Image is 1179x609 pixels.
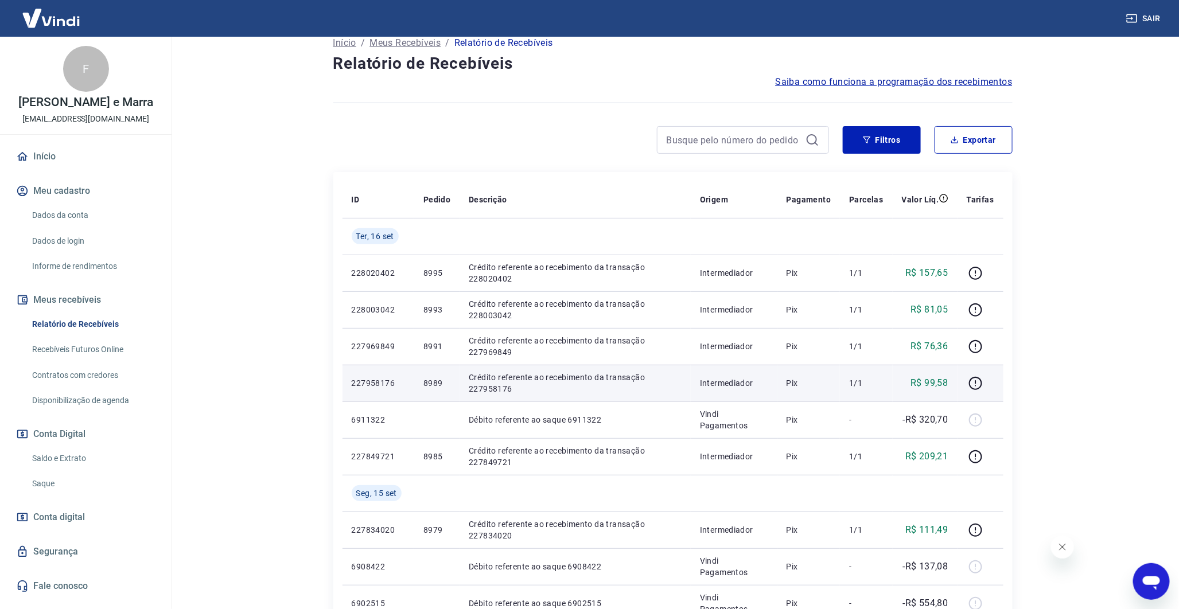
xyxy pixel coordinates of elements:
[469,518,682,541] p: Crédito referente ao recebimento da transação 227834020
[849,267,883,279] p: 1/1
[423,194,450,205] p: Pedido
[700,377,768,389] p: Intermediador
[423,524,450,536] p: 8979
[352,451,405,462] p: 227849721
[849,304,883,315] p: 1/1
[787,561,831,572] p: Pix
[905,266,948,280] p: R$ 157,65
[469,414,682,425] p: Débito referente ao saque 6911322
[849,524,883,536] p: 1/1
[445,36,449,50] p: /
[776,75,1013,89] a: Saiba como funciona a programação dos recebimentos
[352,194,360,205] p: ID
[423,377,450,389] p: 8989
[700,304,768,315] p: Intermediador
[849,341,883,352] p: 1/1
[787,524,831,536] p: Pix
[469,298,682,321] p: Crédito referente ao recebimento da transação 228003042
[700,408,768,431] p: Vindi Pagamentos
[1051,536,1074,559] iframe: Fechar mensagem
[849,598,883,609] p: -
[469,598,682,609] p: Débito referente ao saque 6902515
[28,472,158,495] a: Saque
[469,335,682,358] p: Crédito referente ao recebimento da transação 227969849
[700,555,768,578] p: Vindi Pagamentos
[33,509,85,525] span: Conta digital
[469,372,682,395] p: Crédito referente ao recebimento da transação 227958176
[849,451,883,462] p: 1/1
[28,255,158,278] a: Informe de rendimentos
[28,338,158,361] a: Recebíveis Futuros Online
[352,414,405,425] p: 6911322
[902,194,939,205] p: Valor Líq.
[910,376,948,390] p: R$ 99,58
[423,451,450,462] p: 8985
[700,451,768,462] p: Intermediador
[352,524,405,536] p: 227834020
[369,36,441,50] p: Meus Recebíveis
[700,524,768,536] p: Intermediador
[356,231,394,242] span: Ter, 16 set
[469,561,682,572] p: Débito referente ao saque 6908422
[352,304,405,315] p: 228003042
[849,377,883,389] p: 1/1
[361,36,365,50] p: /
[700,194,728,205] p: Origem
[22,113,149,125] p: [EMAIL_ADDRESS][DOMAIN_NAME]
[787,341,831,352] p: Pix
[787,598,831,609] p: Pix
[469,194,507,205] p: Descrição
[910,339,948,353] p: R$ 76,36
[352,341,405,352] p: 227969849
[787,267,831,279] p: Pix
[787,377,831,389] p: Pix
[787,451,831,462] p: Pix
[352,267,405,279] p: 228020402
[14,178,158,204] button: Meu cadastro
[28,447,158,470] a: Saldo e Extrato
[356,487,397,499] span: Seg, 15 set
[423,341,450,352] p: 8991
[352,561,405,572] p: 6908422
[28,313,158,336] a: Relatório de Recebíveis
[454,36,553,50] p: Relatório de Recebíveis
[333,52,1013,75] h4: Relatório de Recebíveis
[63,46,109,92] div: F
[469,445,682,468] p: Crédito referente ao recebimento da transação 227849721
[905,450,948,463] p: R$ 209,21
[849,561,883,572] p: -
[787,304,831,315] p: Pix
[14,573,158,599] a: Fale conosco
[14,421,158,447] button: Conta Digital
[967,194,994,205] p: Tarifas
[28,389,158,412] a: Disponibilização de agenda
[849,194,883,205] p: Parcelas
[14,1,88,36] img: Vindi
[935,126,1013,154] button: Exportar
[905,523,948,537] p: R$ 111,49
[903,413,948,427] p: -R$ 320,70
[18,96,153,108] p: [PERSON_NAME] e Marra
[14,539,158,564] a: Segurança
[7,8,96,17] span: Olá! Precisa de ajuda?
[910,303,948,317] p: R$ 81,05
[787,194,831,205] p: Pagamento
[1133,563,1170,600] iframe: Botão para abrir a janela de mensagens
[14,505,158,530] a: Conta digital
[700,267,768,279] p: Intermediador
[28,204,158,227] a: Dados da conta
[28,364,158,387] a: Contratos com credores
[423,267,450,279] p: 8995
[352,377,405,389] p: 227958176
[469,261,682,284] p: Crédito referente ao recebimento da transação 228020402
[700,341,768,352] p: Intermediador
[849,414,883,425] p: -
[352,598,405,609] p: 6902515
[903,560,948,573] p: -R$ 137,08
[333,36,356,50] a: Início
[667,131,801,149] input: Busque pelo número do pedido
[843,126,921,154] button: Filtros
[787,414,831,425] p: Pix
